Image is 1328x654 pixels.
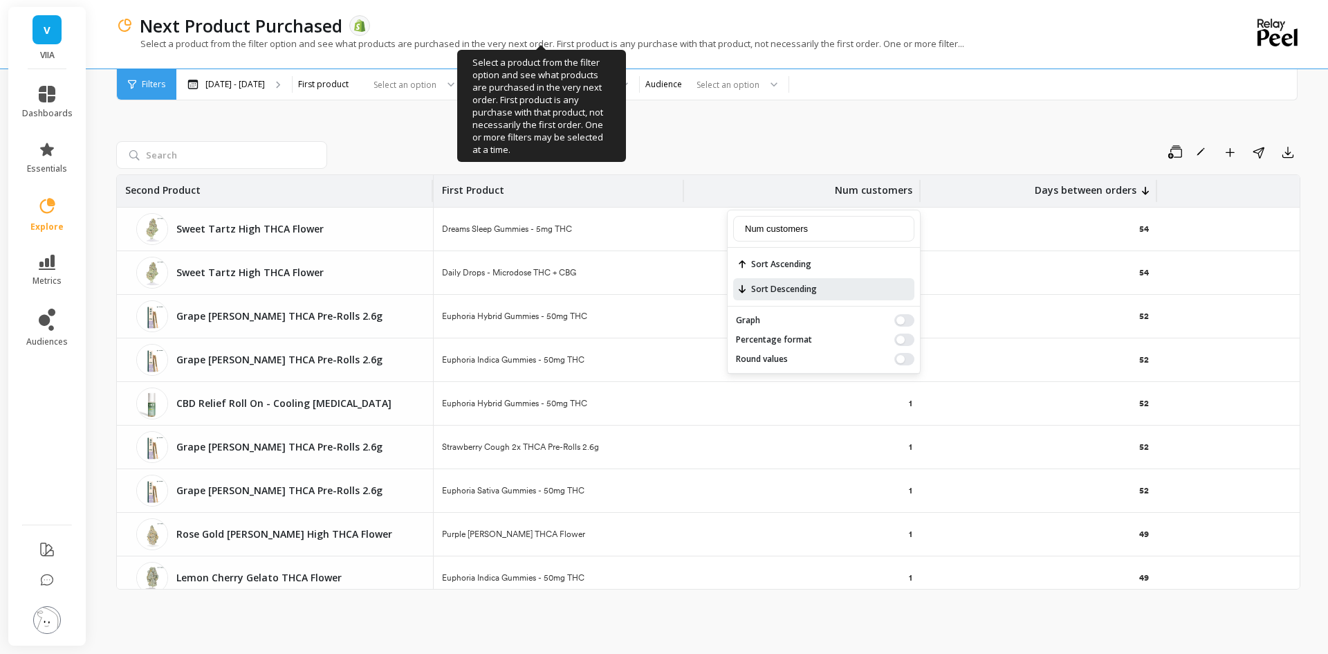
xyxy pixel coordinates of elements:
[1139,529,1149,540] p: 49
[26,336,68,347] span: audiences
[136,300,168,332] img: grape-runtz-thca-pre-rolls-26g-868946.jpg
[442,398,587,409] p: Euphoria Hybrid Gummies - 50mg THC
[44,22,50,38] span: V
[733,312,763,329] span: Graph
[125,175,201,197] p: Second Product
[1139,398,1149,409] p: 52
[442,485,584,496] p: Euphoria Sativa Gummies - 50mg THC
[1139,311,1149,322] p: 52
[442,529,585,540] p: Purple [PERSON_NAME] THCA Flower
[442,311,587,322] p: Euphoria Hybrid Gummies - 50mg THC
[442,572,584,583] p: Euphoria Indica Gummies - 50mg THC
[176,397,416,410] p: CBD Relief Roll On - Cooling Menthol
[116,37,964,50] p: Select a product from the filter option and see what products are purchased in the very next orde...
[353,19,366,32] img: api.shopify.svg
[205,79,265,90] p: [DATE] - [DATE]
[22,50,73,61] p: VIIA
[176,222,416,236] p: Sweet Tartz High THCA Flower
[136,562,168,594] img: lemon-cherry-gelato-thca-flower-668650.jpg
[1139,354,1149,365] p: 52
[136,431,168,463] img: grape-runtz-thca-pre-rolls-26g-868946.jpg
[33,606,61,634] img: profile picture
[835,175,912,197] p: Num customers
[733,253,914,275] span: Sort Ascending
[176,309,416,323] p: Grape Runtz THCA Pre-Rolls 2.6g
[442,224,572,235] p: Dreams Sleep Gummies - 5mg THC
[1139,224,1149,235] p: 54
[909,442,912,453] p: 1
[733,216,914,242] input: Update column name
[176,527,416,541] p: Rose Gold Runtz High THCA Flower
[1139,485,1149,496] p: 52
[176,353,416,367] p: Grape Runtz THCA Pre-Rolls 2.6g
[1035,175,1136,197] p: Days between orders
[176,266,416,280] p: Sweet Tartz High THCA Flower
[136,475,168,507] img: grape-runtz-thca-pre-rolls-26g-868946.jpg
[1139,572,1149,583] p: 49
[733,351,791,367] span: Round values
[733,331,815,348] span: Percentage format
[136,518,168,550] img: rose-gold-runtz-high-thca-flower-882546.jpg
[176,484,416,498] p: Grape Runtz THCA Pre-Rolls 2.6g
[176,571,416,585] p: Lemon Cherry Gelato THCA Flower
[116,17,133,34] img: header icon
[909,529,912,540] p: 1
[142,79,165,90] span: Filters
[176,440,416,454] p: Grape Runtz THCA Pre-Rolls 2.6g
[909,572,912,583] p: 1
[136,213,168,245] img: sweet-tartz-high-thca-flower-725853.jpg
[442,175,504,197] p: First Product
[1139,267,1149,278] p: 54
[442,354,584,365] p: Euphoria Indica Gummies - 50mg THC
[27,163,67,174] span: essentials
[136,388,168,419] img: cbd-relief-roll-on-cooling-menthol-457410.jpg
[733,278,914,300] span: Sort Descending
[909,398,912,409] p: 1
[140,14,342,37] p: Next Product Purchased
[136,344,168,376] img: grape-runtz-thca-pre-rolls-26g-868946.jpg
[116,141,327,169] input: Search
[22,108,73,119] span: dashboards
[30,221,64,233] span: explore
[136,257,168,289] img: sweet-tartz-high-thca-flower-725853.jpg
[1139,442,1149,453] p: 52
[442,267,576,278] p: Daily Drops - Microdose THC + CBG
[909,485,912,496] p: 1
[33,275,62,287] span: metrics
[442,442,599,453] p: Strawberry Cough 2x THCA Pre-Rolls 2.6g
